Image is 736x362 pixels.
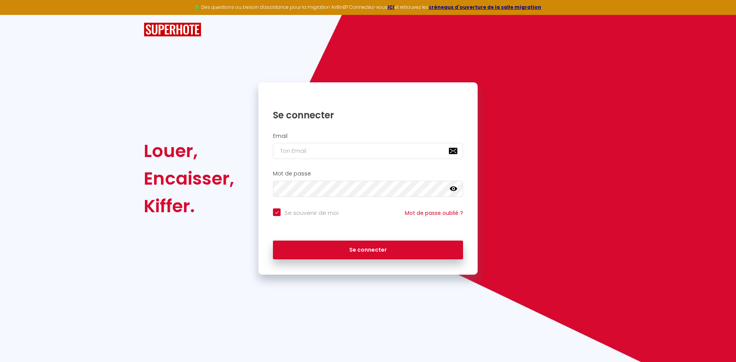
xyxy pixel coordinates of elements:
input: Ton Email [273,143,463,159]
div: Encaisser, [144,165,234,192]
a: ICI [388,4,394,10]
h1: Se connecter [273,109,463,121]
div: Louer, [144,137,234,165]
h2: Mot de passe [273,170,463,177]
a: créneaux d'ouverture de la salle migration [429,4,541,10]
button: Se connecter [273,241,463,260]
a: Mot de passe oublié ? [405,209,463,217]
div: Kiffer. [144,192,234,220]
h2: Email [273,133,463,139]
img: SuperHote logo [144,23,201,37]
